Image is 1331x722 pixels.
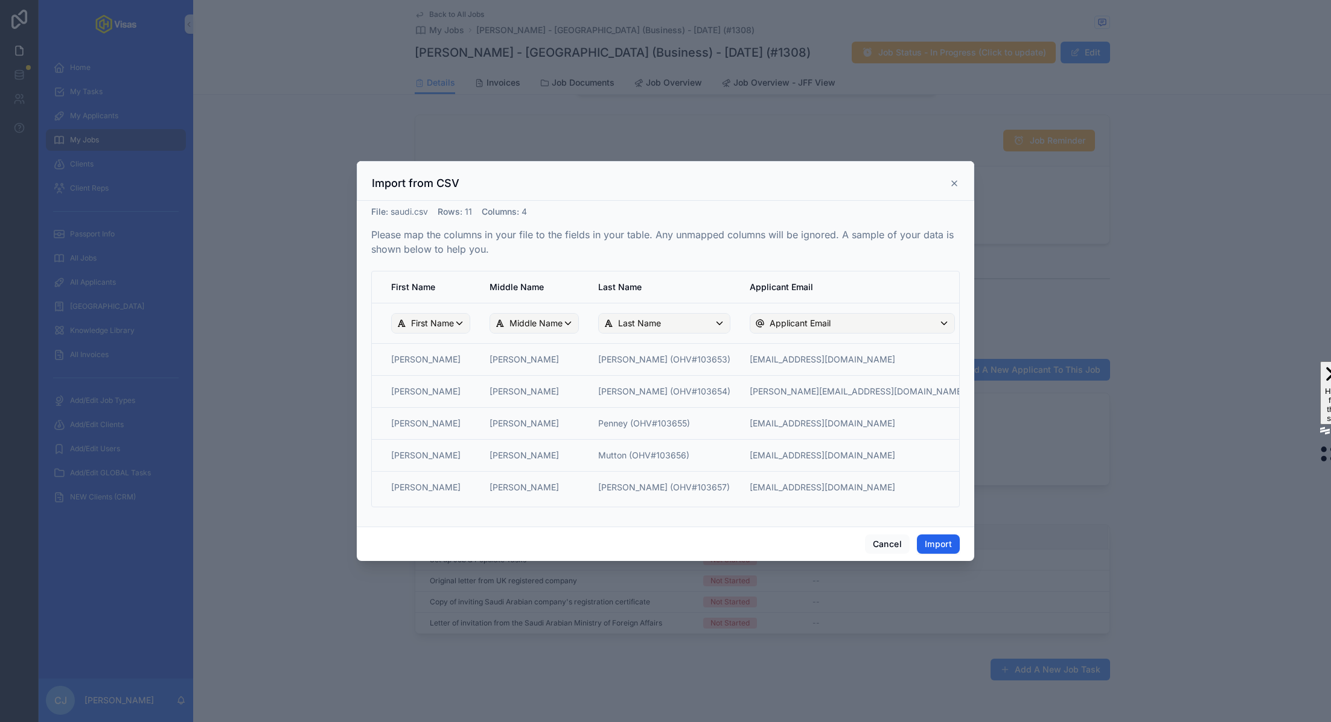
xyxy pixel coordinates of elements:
p: Please map the columns in your file to the fields in your table. Any unmapped columns will be ign... [371,227,960,256]
span: Rows : [438,206,462,217]
td: [EMAIL_ADDRESS][DOMAIN_NAME] [740,344,974,376]
button: Applicant Email [750,313,955,334]
td: [PERSON_NAME] [480,472,589,508]
button: Middle Name [490,313,579,334]
div: scrollable content [372,271,959,507]
span: 4 [522,206,527,217]
td: [PERSON_NAME] [480,440,589,472]
td: [EMAIL_ADDRESS][DOMAIN_NAME] [740,472,974,508]
span: Middle Name [509,317,563,329]
span: 11 [465,206,472,217]
td: [PERSON_NAME] [372,376,480,408]
button: First Name [391,313,470,334]
button: Last Name [598,313,730,334]
td: [PERSON_NAME][EMAIL_ADDRESS][DOMAIN_NAME] [740,376,974,408]
td: [PERSON_NAME] [480,408,589,440]
button: Cancel [865,534,910,554]
span: saudi.csv [391,206,428,217]
td: [PERSON_NAME] [372,408,480,440]
th: Applicant Email [740,271,974,303]
th: Middle Name [480,271,589,303]
td: [PERSON_NAME] [372,472,480,508]
span: Last Name [618,317,661,329]
td: Mutton (OHV#103656) [589,440,740,472]
td: [PERSON_NAME] [480,376,589,408]
button: Import [917,534,960,554]
td: [PERSON_NAME] [480,344,589,376]
td: [EMAIL_ADDRESS][DOMAIN_NAME] [740,408,974,440]
th: Last Name [589,271,740,303]
h3: Import from CSV [372,176,459,191]
td: [PERSON_NAME] [372,440,480,472]
span: Columns : [482,206,519,217]
td: [EMAIL_ADDRESS][DOMAIN_NAME] [740,440,974,472]
td: [PERSON_NAME] [372,344,480,376]
td: [PERSON_NAME] (OHV#103653) [589,344,740,376]
td: Penney (OHV#103655) [589,408,740,440]
span: Applicant Email [770,317,831,329]
th: First Name [372,271,480,303]
span: File : [371,206,388,217]
td: [PERSON_NAME] (OHV#103654) [589,376,740,408]
span: First Name [411,317,454,329]
td: [PERSON_NAME] (OHV#103657) [589,472,740,508]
